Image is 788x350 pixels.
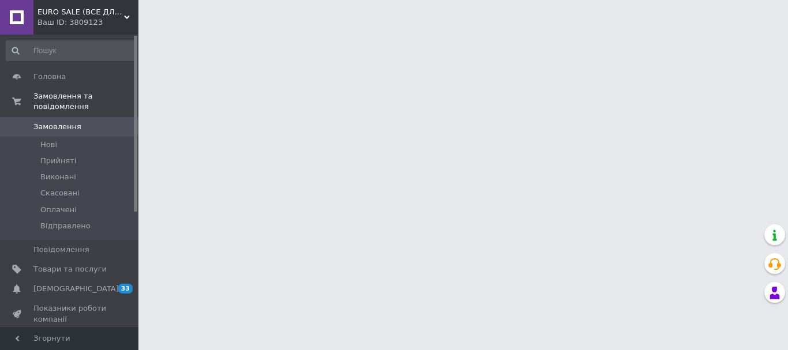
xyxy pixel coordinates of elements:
[37,7,124,17] span: EURO SALE (ВСЕ ДЛЯ ГОЛІННЯ)
[33,284,119,294] span: [DEMOGRAPHIC_DATA]
[40,172,76,182] span: Виконані
[33,303,107,324] span: Показники роботи компанії
[33,122,81,132] span: Замовлення
[33,264,107,274] span: Товари та послуги
[40,205,77,215] span: Оплачені
[6,40,136,61] input: Пошук
[40,156,76,166] span: Прийняті
[40,140,57,150] span: Нові
[33,244,89,255] span: Повідомлення
[33,91,138,112] span: Замовлення та повідомлення
[40,221,91,231] span: Відправлено
[40,188,80,198] span: Скасовані
[118,284,133,293] span: 33
[33,71,66,82] span: Головна
[37,17,138,28] div: Ваш ID: 3809123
